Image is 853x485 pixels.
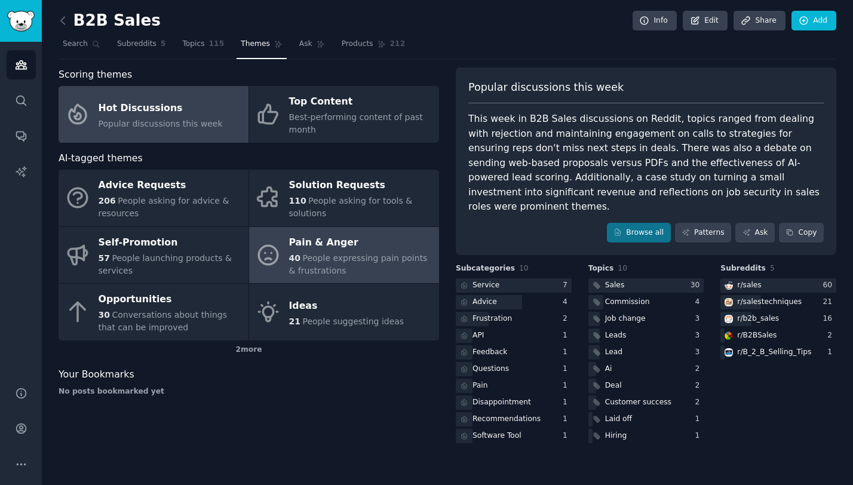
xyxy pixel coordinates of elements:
[695,347,704,358] div: 3
[605,364,612,375] div: Ai
[588,295,704,310] a: Commission4
[99,119,223,128] span: Popular discussions this week
[472,314,512,324] div: Frustration
[456,329,572,343] a: API1
[472,380,488,391] div: Pain
[823,280,836,291] div: 60
[472,347,507,358] div: Feedback
[7,11,35,32] img: GummySearch logo
[456,345,572,360] a: Feedback1
[456,295,572,310] a: Advice4
[563,314,572,324] div: 2
[563,297,572,308] div: 4
[59,284,248,340] a: Opportunities30Conversations about things that can be improved
[588,263,614,274] span: Topics
[289,253,300,263] span: 40
[720,329,836,343] a: B2BSalesr/B2BSales2
[99,196,229,218] span: People asking for advice & resources
[725,315,733,323] img: b2b_sales
[456,412,572,427] a: Recommendations1
[588,429,704,444] a: Hiring1
[59,227,248,284] a: Self-Promotion57People launching products & services
[456,379,572,394] a: Pain1
[99,310,227,332] span: Conversations about things that can be improved
[618,264,627,272] span: 10
[563,431,572,441] div: 1
[683,11,728,31] a: Edit
[725,281,733,290] img: sales
[337,35,409,59] a: Products212
[720,295,836,310] a: salestechniquesr/salestechniques21
[59,151,143,166] span: AI-tagged themes
[99,99,223,118] div: Hot Discussions
[99,196,116,205] span: 206
[468,112,824,214] div: This week in B2B Sales discussions on Reddit, topics ranged from dealing with rejection and maint...
[182,39,204,50] span: Topics
[737,280,761,291] div: r/ sales
[99,253,110,263] span: 57
[737,347,811,358] div: r/ B_2_B_Selling_Tips
[209,39,225,50] span: 115
[588,329,704,343] a: Leads3
[289,317,300,326] span: 21
[827,330,836,341] div: 2
[675,223,731,243] a: Patterns
[59,170,248,226] a: Advice Requests206People asking for advice & resources
[737,297,802,308] div: r/ salestechniques
[289,112,423,134] span: Best-performing content of past month
[59,35,105,59] a: Search
[63,39,88,50] span: Search
[823,297,836,308] div: 21
[302,317,404,326] span: People suggesting ideas
[249,86,439,143] a: Top ContentBest-performing content of past month
[725,298,733,306] img: salestechniques
[113,35,170,59] a: Subreddits5
[519,264,529,272] span: 10
[456,362,572,377] a: Questions1
[823,314,836,324] div: 16
[289,296,404,315] div: Ideas
[249,170,439,226] a: Solution Requests110People asking for tools & solutions
[289,196,413,218] span: People asking for tools & solutions
[691,280,704,291] div: 30
[178,35,228,59] a: Topics115
[468,80,624,95] span: Popular discussions this week
[827,347,836,358] div: 1
[289,233,433,252] div: Pain & Anger
[605,280,625,291] div: Sales
[241,39,270,50] span: Themes
[720,312,836,327] a: b2b_salesr/b2b_sales16
[725,348,733,357] img: B_2_B_Selling_Tips
[117,39,157,50] span: Subreddits
[472,431,521,441] div: Software Tool
[390,39,406,50] span: 212
[59,86,248,143] a: Hot DiscussionsPopular discussions this week
[59,67,132,82] span: Scoring themes
[735,223,775,243] a: Ask
[779,223,824,243] button: Copy
[588,345,704,360] a: Lead3
[249,284,439,340] a: Ideas21People suggesting ideas
[695,397,704,408] div: 2
[289,176,433,195] div: Solution Requests
[588,395,704,410] a: Customer success2
[456,429,572,444] a: Software Tool1
[605,314,646,324] div: Job change
[695,314,704,324] div: 3
[605,380,622,391] div: Deal
[289,196,306,205] span: 110
[737,314,779,324] div: r/ b2b_sales
[289,253,428,275] span: People expressing pain points & frustrations
[563,330,572,341] div: 1
[588,379,704,394] a: Deal2
[605,414,632,425] div: Laid off
[605,431,627,441] div: Hiring
[695,297,704,308] div: 4
[695,364,704,375] div: 2
[295,35,329,59] a: Ask
[456,312,572,327] a: Frustration2
[456,395,572,410] a: Disappointment1
[588,362,704,377] a: Ai2
[59,386,439,397] div: No posts bookmarked yet
[720,263,766,274] span: Subreddits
